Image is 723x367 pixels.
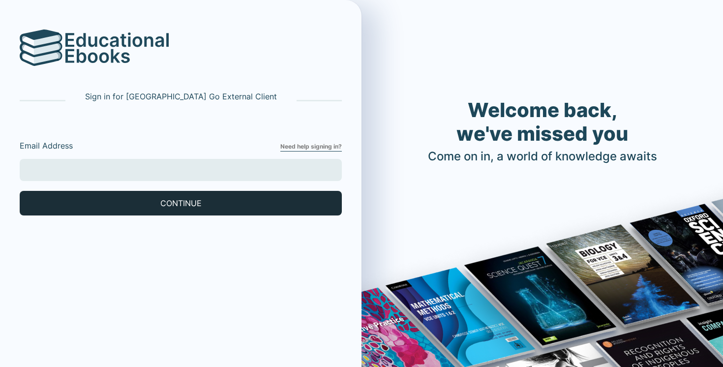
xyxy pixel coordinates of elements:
p: Sign in for [GEOGRAPHIC_DATA] Go External Client [85,91,277,102]
img: logo-text.svg [65,32,169,63]
a: Need help signing in? [280,142,342,152]
h4: Come on in, a world of knowledge awaits [428,150,657,164]
img: logo.svg [20,30,63,66]
button: CONTINUE [20,191,342,215]
h1: Welcome back, we've missed you [428,98,657,146]
label: Email Address [20,140,280,152]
